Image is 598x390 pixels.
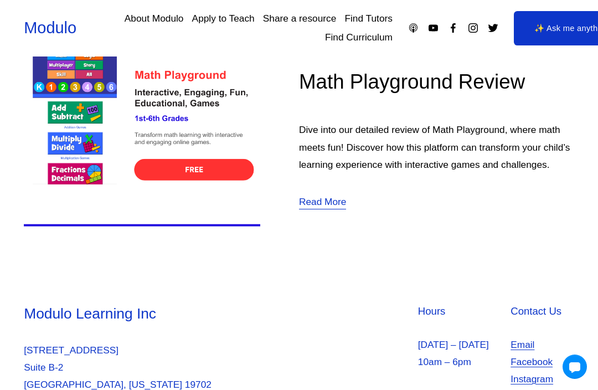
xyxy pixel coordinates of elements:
[299,121,574,173] p: Dive into our detailed review of Math Playground, where math meets fun! Discover how this platfor...
[24,19,76,37] a: Modulo
[299,70,525,93] a: Math Playground Review
[24,7,260,244] img: Math Playground Review
[511,336,534,353] a: Email
[511,304,574,319] h4: Contact Us
[511,371,553,388] a: Instagram
[344,9,392,28] a: Find Tutors
[263,9,337,28] a: Share a resource
[192,9,255,28] a: Apply to Teach
[24,304,296,324] h3: Modulo Learning Inc
[427,22,439,34] a: YouTube
[467,22,479,34] a: Instagram
[447,22,459,34] a: Facebook
[487,22,499,34] a: Twitter
[418,304,504,319] h4: Hours
[299,193,347,211] a: Read More
[125,9,184,28] a: About Modulo
[511,353,553,371] a: Facebook
[418,336,504,371] p: [DATE] – [DATE] 10am – 6pm
[408,22,419,34] a: Apple Podcasts
[325,28,393,48] a: Find Curriculum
